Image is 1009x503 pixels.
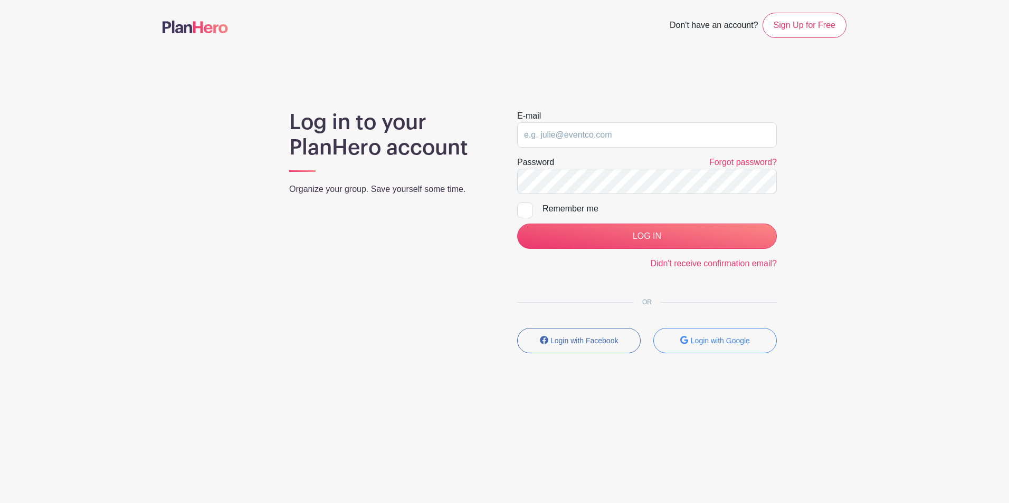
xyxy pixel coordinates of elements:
div: Remember me [542,202,777,215]
a: Didn't receive confirmation email? [650,259,777,268]
button: Login with Google [653,328,777,353]
label: Password [517,156,554,169]
h1: Log in to your PlanHero account [289,110,492,160]
small: Login with Google [691,336,750,345]
input: LOG IN [517,224,777,249]
img: logo-507f7623f17ff9eddc593b1ce0a138ce2505c220e1c5a4e2b4648c50719b7d32.svg [163,21,228,33]
a: Sign Up for Free [763,13,846,38]
small: Login with Facebook [550,336,618,345]
a: Forgot password? [709,158,777,167]
span: Don't have an account? [670,15,758,38]
label: E-mail [517,110,541,122]
p: Organize your group. Save yourself some time. [289,183,492,196]
span: OR [634,298,660,306]
input: e.g. julie@eventco.com [517,122,777,148]
button: Login with Facebook [517,328,641,353]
